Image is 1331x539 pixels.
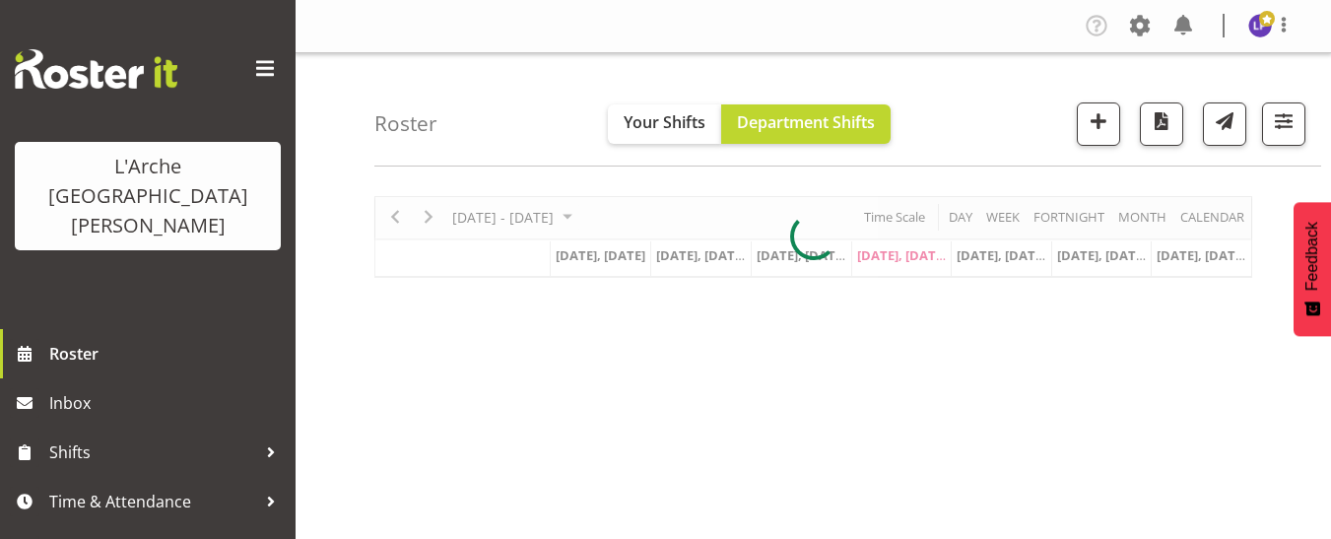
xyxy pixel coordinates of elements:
button: Add a new shift [1077,102,1120,146]
span: Roster [49,339,286,369]
button: Send a list of all shifts for the selected filtered period to all rostered employees. [1203,102,1246,146]
span: Shifts [49,438,256,467]
button: Your Shifts [608,104,721,144]
img: Rosterit website logo [15,49,177,89]
span: Inbox [49,388,286,418]
button: Feedback - Show survey [1294,202,1331,336]
h4: Roster [374,112,437,135]
div: L'Arche [GEOGRAPHIC_DATA][PERSON_NAME] [34,152,261,240]
span: Feedback [1303,222,1321,291]
span: Department Shifts [737,111,875,133]
button: Department Shifts [721,104,891,144]
span: Your Shifts [624,111,705,133]
button: Download a PDF of the roster according to the set date range. [1140,102,1183,146]
button: Filter Shifts [1262,102,1305,146]
img: lydia-peters9732.jpg [1248,14,1272,37]
span: Time & Attendance [49,487,256,516]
